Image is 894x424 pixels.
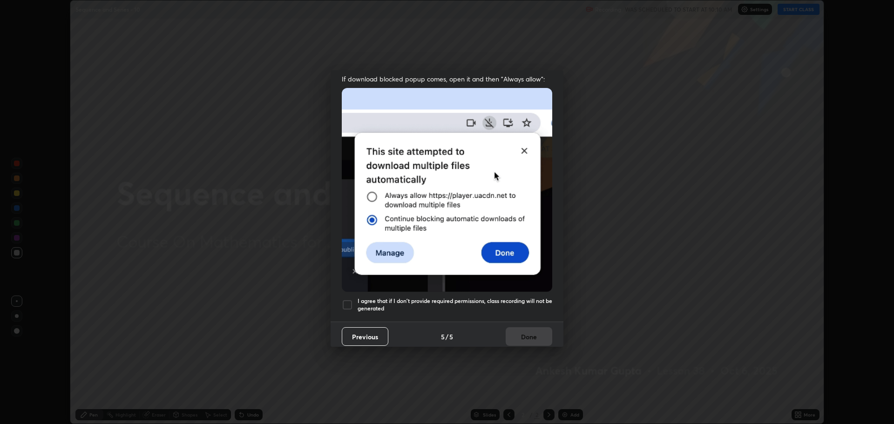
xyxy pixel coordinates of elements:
h4: 5 [449,332,453,342]
span: If download blocked popup comes, open it and then "Always allow": [342,74,552,83]
button: Previous [342,327,388,346]
img: downloads-permission-blocked.gif [342,88,552,291]
h4: 5 [441,332,445,342]
h4: / [446,332,448,342]
h5: I agree that if I don't provide required permissions, class recording will not be generated [358,297,552,312]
